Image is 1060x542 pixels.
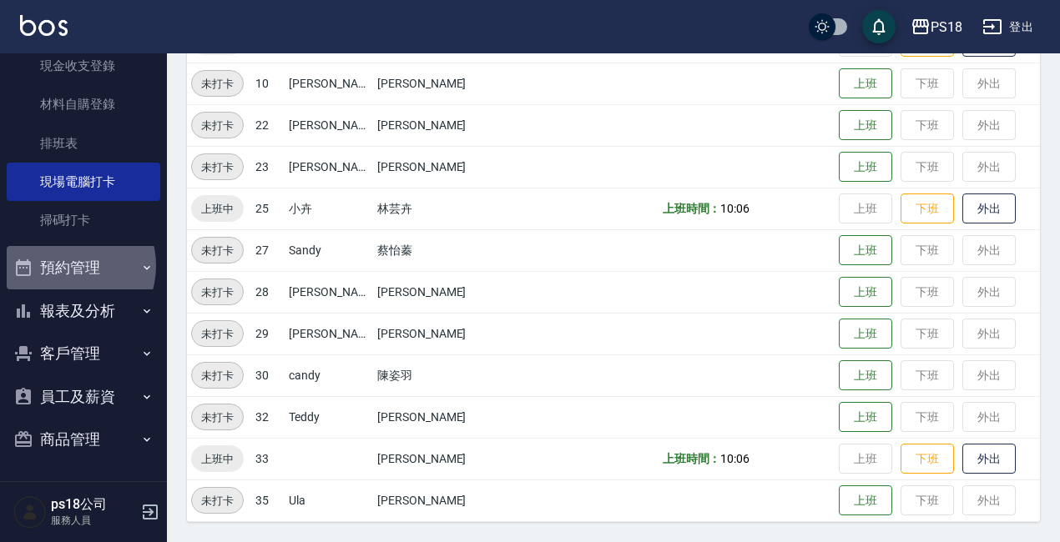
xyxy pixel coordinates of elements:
[7,246,160,289] button: 預約管理
[251,104,285,146] td: 22
[192,409,243,426] span: 未打卡
[251,188,285,229] td: 25
[901,444,954,474] button: 下班
[7,418,160,461] button: 商品管理
[862,10,896,43] button: save
[839,152,892,183] button: 上班
[191,450,244,468] span: 上班中
[373,313,570,354] td: [PERSON_NAME]
[839,277,892,308] button: 上班
[373,188,570,229] td: 林芸卉
[285,229,373,271] td: Sandy
[663,202,721,215] b: 上班時間：
[192,242,243,259] span: 未打卡
[251,271,285,313] td: 28
[285,104,373,146] td: [PERSON_NAME]
[192,158,243,176] span: 未打卡
[285,146,373,188] td: [PERSON_NAME]
[373,229,570,271] td: 蔡怡蓁
[7,85,160,123] a: 材料自購登錄
[839,485,892,516] button: 上班
[20,15,68,36] img: Logo
[373,438,570,479] td: [PERSON_NAME]
[373,396,570,438] td: [PERSON_NAME]
[251,146,285,188] td: 23
[931,17,962,38] div: PS18
[285,313,373,354] td: [PERSON_NAME]
[285,188,373,229] td: 小卉
[285,63,373,104] td: [PERSON_NAME]
[251,354,285,396] td: 30
[251,63,285,104] td: 10
[720,452,750,465] span: 10:06
[285,354,373,396] td: candy
[962,444,1016,474] button: 外出
[191,200,244,218] span: 上班中
[51,496,136,513] h5: ps18公司
[901,193,954,224] button: 下班
[7,163,160,201] a: 現場電腦打卡
[373,104,570,146] td: [PERSON_NAME]
[285,271,373,313] td: [PERSON_NAME]
[285,479,373,521] td: Ula
[251,229,285,271] td: 27
[962,193,1016,224] button: 外出
[373,63,570,104] td: [PERSON_NAME]
[192,325,243,343] span: 未打卡
[976,12,1040,43] button: 登出
[285,396,373,438] td: Teddy
[192,75,243,93] span: 未打卡
[251,313,285,354] td: 29
[373,354,570,396] td: 陳姿羽
[192,367,243,384] span: 未打卡
[7,201,160,239] a: 掃碼打卡
[839,235,892,266] button: 上班
[720,202,750,215] span: 10:06
[251,438,285,479] td: 33
[7,124,160,163] a: 排班表
[7,289,160,333] button: 報表及分析
[7,47,160,85] a: 現金收支登錄
[7,375,160,419] button: 員工及薪資
[904,10,969,44] button: PS18
[839,402,892,433] button: 上班
[192,284,243,301] span: 未打卡
[839,360,892,391] button: 上班
[51,513,136,528] p: 服務人員
[839,68,892,99] button: 上班
[192,492,243,509] span: 未打卡
[13,495,47,529] img: Person
[192,117,243,134] span: 未打卡
[251,479,285,521] td: 35
[839,319,892,349] button: 上班
[373,271,570,313] td: [PERSON_NAME]
[373,146,570,188] td: [PERSON_NAME]
[373,479,570,521] td: [PERSON_NAME]
[663,452,721,465] b: 上班時間：
[839,110,892,141] button: 上班
[7,332,160,375] button: 客戶管理
[251,396,285,438] td: 32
